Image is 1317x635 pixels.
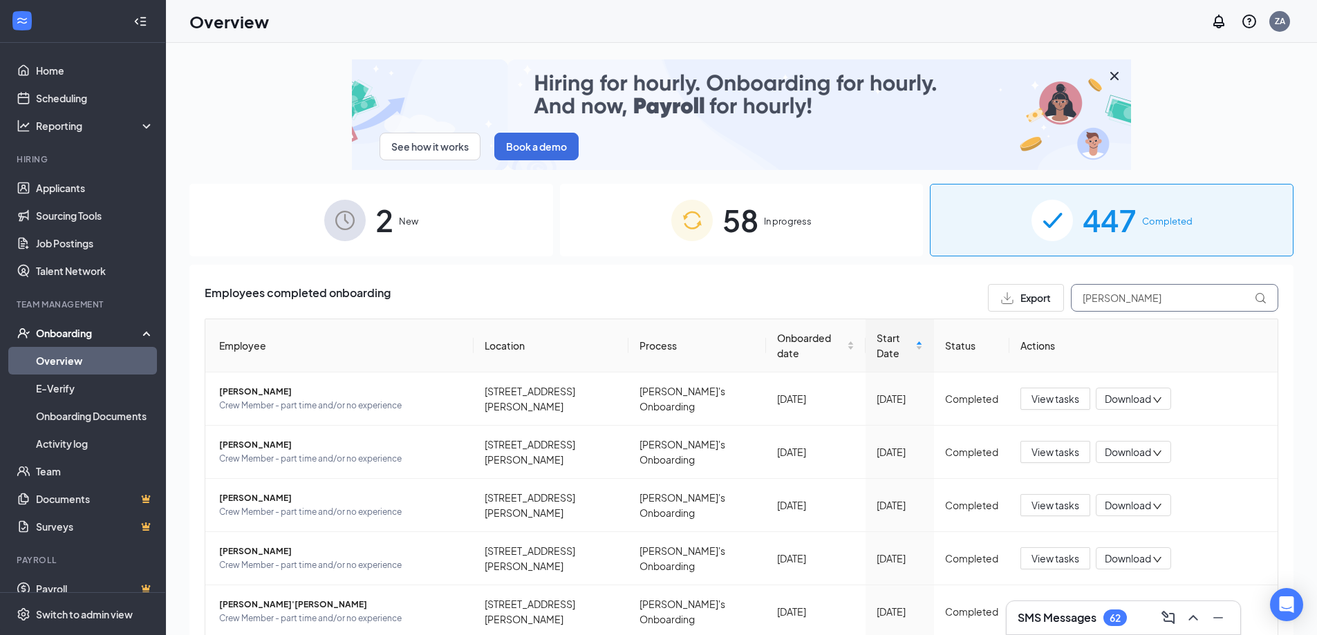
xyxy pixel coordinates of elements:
[36,326,142,340] div: Onboarding
[17,554,151,566] div: Payroll
[1152,502,1162,511] span: down
[877,551,924,566] div: [DATE]
[945,391,998,406] div: Completed
[766,319,865,372] th: Onboarded date
[877,391,924,406] div: [DATE]
[17,326,30,340] svg: UserCheck
[1105,445,1151,459] span: Download
[36,402,154,430] a: Onboarding Documents
[777,604,854,619] div: [DATE]
[219,598,463,612] span: [PERSON_NAME]'[PERSON_NAME]
[1152,448,1162,458] span: down
[219,491,463,505] span: [PERSON_NAME]
[934,319,1009,372] th: Status
[380,133,480,160] button: See how it works
[1157,607,1179,629] button: ComposeMessage
[945,551,998,566] div: Completed
[777,391,854,406] div: [DATE]
[1152,555,1162,565] span: down
[36,575,154,603] a: PayrollCrown
[628,479,767,532] td: [PERSON_NAME]'s Onboarding
[36,257,154,285] a: Talent Network
[1020,293,1051,303] span: Export
[219,385,463,399] span: [PERSON_NAME]
[628,319,767,372] th: Process
[1031,551,1079,566] span: View tasks
[1182,607,1204,629] button: ChevronUp
[36,174,154,202] a: Applicants
[1207,607,1229,629] button: Minimize
[628,372,767,426] td: [PERSON_NAME]'s Onboarding
[36,375,154,402] a: E-Verify
[17,298,151,310] div: Team Management
[36,430,154,457] a: Activity log
[474,426,628,479] td: [STREET_ADDRESS][PERSON_NAME]
[945,497,998,513] div: Completed
[36,229,154,257] a: Job Postings
[133,15,147,28] svg: Collapse
[1083,196,1137,244] span: 447
[1160,609,1177,626] svg: ComposeMessage
[1071,284,1278,312] input: Search by Name, Job Posting, or Process
[17,119,30,133] svg: Analysis
[189,10,269,33] h1: Overview
[945,444,998,459] div: Completed
[399,214,418,228] span: New
[219,612,463,625] span: Crew Member - part time and/or no experience
[1020,388,1090,410] button: View tasks
[219,438,463,452] span: [PERSON_NAME]
[777,551,854,566] div: [DATE]
[877,604,924,619] div: [DATE]
[219,505,463,519] span: Crew Member - part time and/or no experience
[17,153,151,165] div: Hiring
[474,319,628,372] th: Location
[628,426,767,479] td: [PERSON_NAME]'s Onboarding
[777,497,854,513] div: [DATE]
[1031,391,1079,406] span: View tasks
[15,14,29,28] svg: WorkstreamLogo
[877,444,924,459] div: [DATE]
[1106,68,1123,84] svg: Cross
[1020,547,1090,569] button: View tasks
[945,604,998,619] div: Completed
[1241,13,1258,30] svg: QuestionInfo
[36,119,155,133] div: Reporting
[36,57,154,84] a: Home
[1275,15,1285,27] div: ZA
[722,196,758,244] span: 58
[36,202,154,229] a: Sourcing Tools
[988,284,1064,312] button: Export
[36,513,154,540] a: SurveysCrown
[1020,494,1090,516] button: View tasks
[352,59,1131,170] img: payroll-small.gif
[36,347,154,375] a: Overview
[1105,551,1151,566] span: Download
[219,399,463,413] span: Crew Member - part time and/or no experience
[474,532,628,585] td: [STREET_ADDRESS][PERSON_NAME]
[36,84,154,112] a: Scheduling
[877,497,924,513] div: [DATE]
[1110,612,1121,624] div: 62
[764,214,812,228] span: In progress
[219,544,463,558] span: [PERSON_NAME]
[1211,13,1227,30] svg: Notifications
[1031,497,1079,513] span: View tasks
[1270,588,1303,621] div: Open Intercom Messenger
[205,284,391,312] span: Employees completed onboarding
[1105,498,1151,513] span: Download
[1020,441,1090,463] button: View tasks
[1009,319,1278,372] th: Actions
[628,532,767,585] td: [PERSON_NAME]'s Onboarding
[36,485,154,513] a: DocumentsCrown
[877,330,913,361] span: Start Date
[375,196,393,244] span: 2
[1152,395,1162,405] span: down
[1142,214,1193,228] span: Completed
[1105,392,1151,406] span: Download
[474,479,628,532] td: [STREET_ADDRESS][PERSON_NAME]
[205,319,474,372] th: Employee
[36,607,133,621] div: Switch to admin view
[17,607,30,621] svg: Settings
[1031,444,1079,459] span: View tasks
[1185,609,1202,626] svg: ChevronUp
